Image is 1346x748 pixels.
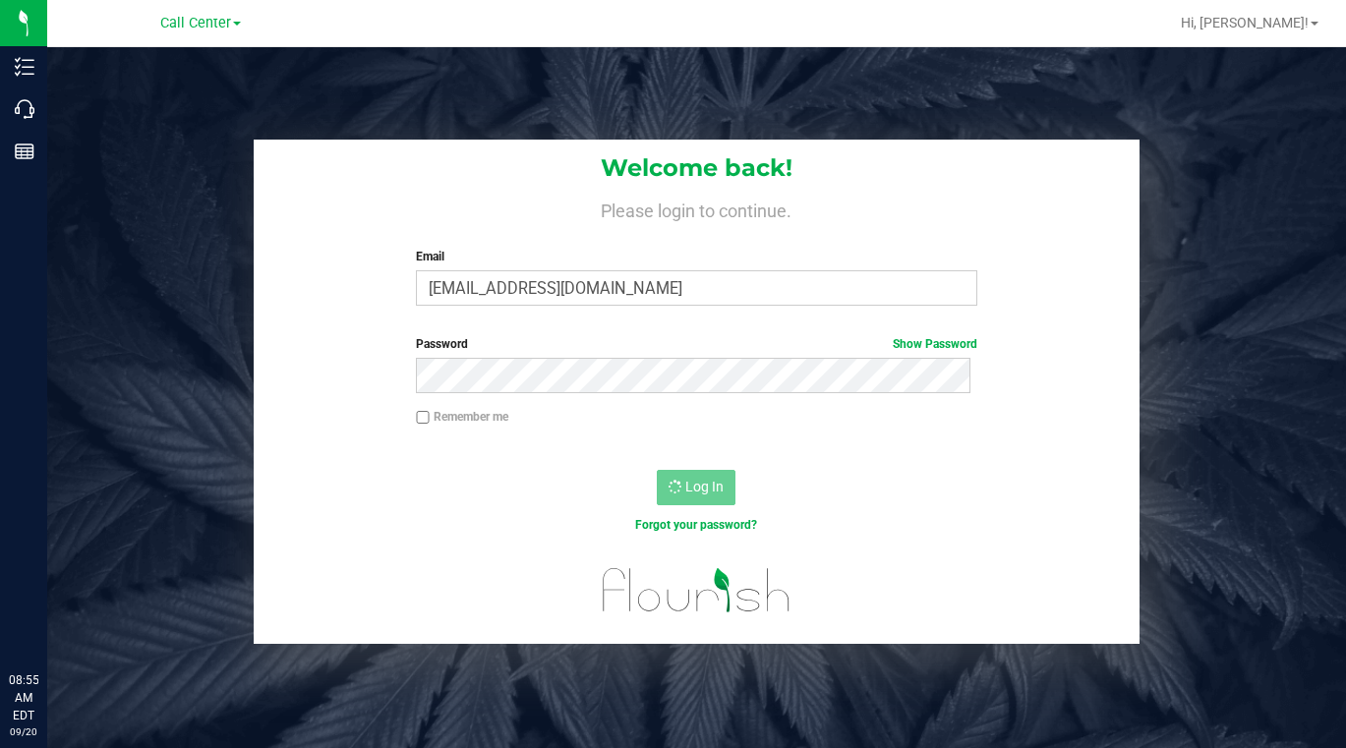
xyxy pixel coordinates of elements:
[254,155,1140,181] h1: Welcome back!
[416,337,468,351] span: Password
[1181,15,1309,30] span: Hi, [PERSON_NAME]!
[685,479,724,494] span: Log In
[15,57,34,77] inline-svg: Inventory
[416,408,508,426] label: Remember me
[657,470,735,505] button: Log In
[893,337,977,351] a: Show Password
[15,142,34,161] inline-svg: Reports
[635,518,757,532] a: Forgot your password?
[9,671,38,724] p: 08:55 AM EDT
[15,99,34,119] inline-svg: Call Center
[9,724,38,739] p: 09/20
[254,197,1140,220] h4: Please login to continue.
[416,411,430,425] input: Remember me
[586,554,807,625] img: flourish_logo.svg
[416,248,976,265] label: Email
[160,15,231,31] span: Call Center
